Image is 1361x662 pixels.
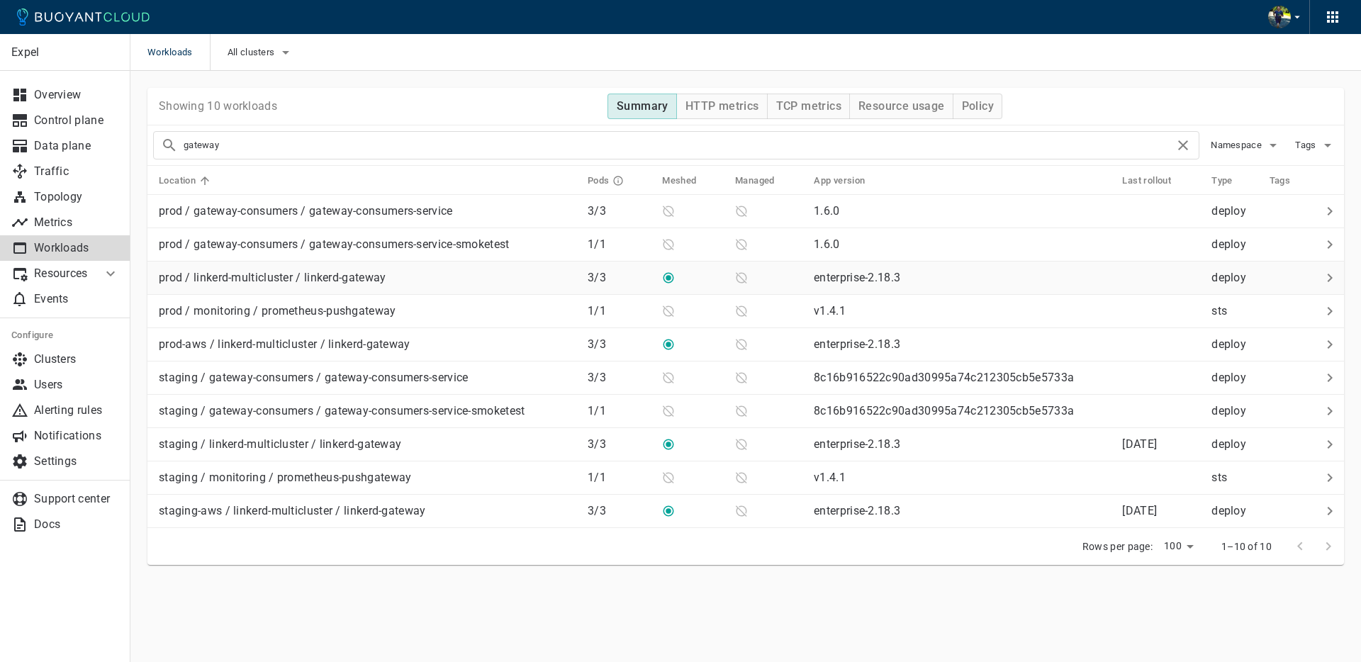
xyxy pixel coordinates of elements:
input: Search [184,135,1175,155]
p: prod-aws / linkerd-multicluster / linkerd-gateway [159,337,410,352]
span: Namespace [1211,140,1265,151]
p: prod / gateway-consumers / gateway-consumers-service-smoketest [159,237,510,252]
p: Expel [11,45,118,60]
p: staging-aws / linkerd-multicluster / linkerd-gateway [159,504,426,518]
h4: Summary [617,99,668,113]
h5: Type [1211,175,1233,186]
p: staging / monitoring / prometheus-pushgateway [159,471,412,485]
p: sts [1211,304,1258,318]
p: 3 / 3 [588,337,651,352]
p: prod / monitoring / prometheus-pushgateway [159,304,396,318]
p: Resources [34,267,91,281]
p: 3 / 3 [588,371,651,385]
p: 1 / 1 [588,304,651,318]
p: Events [34,292,119,306]
h5: Managed [735,175,775,186]
p: Topology [34,190,119,204]
p: Metrics [34,215,119,230]
h5: Meshed [662,175,696,186]
p: enterprise-2.18.3 [814,504,900,517]
relative-time: [DATE] [1122,437,1157,451]
relative-time: [DATE] [1122,504,1157,517]
span: Tags [1295,140,1318,151]
button: HTTP metrics [676,94,768,119]
p: staging / linkerd-multicluster / linkerd-gateway [159,437,401,451]
p: Data plane [34,139,119,153]
button: Namespace [1211,135,1282,156]
p: Notifications [34,429,119,443]
span: Workloads [147,34,210,71]
span: Type [1211,174,1251,187]
h5: Last rollout [1122,175,1171,186]
p: enterprise-2.18.3 [814,437,900,451]
span: Mon, 18 Aug 2025 17:47:18 EDT / Mon, 18 Aug 2025 21:47:18 UTC [1122,437,1157,451]
p: Clusters [34,352,119,366]
p: Settings [34,454,119,469]
p: Alerting rules [34,403,119,417]
p: deploy [1211,237,1258,252]
p: deploy [1211,404,1258,418]
p: 3 / 3 [588,271,651,285]
p: 1 / 1 [588,237,651,252]
span: Mon, 18 Aug 2025 17:46:54 EDT / Mon, 18 Aug 2025 21:46:54 UTC [1122,504,1157,517]
svg: Running pods in current release / Expected pods [612,175,624,186]
p: prod / linkerd-multicluster / linkerd-gateway [159,271,386,285]
h4: TCP metrics [776,99,841,113]
h5: Tags [1270,175,1291,186]
img: Bjorn Stange [1268,6,1291,28]
button: All clusters [228,42,295,63]
p: enterprise-2.18.3 [814,337,900,351]
h4: Policy [962,99,994,113]
p: 1.6.0 [814,204,840,218]
p: Control plane [34,113,119,128]
p: 1 / 1 [588,471,651,485]
div: 100 [1158,536,1199,556]
p: Showing 10 workloads [159,99,277,113]
p: deploy [1211,337,1258,352]
p: Docs [34,517,119,532]
p: deploy [1211,504,1258,518]
p: v1.4.1 [814,471,846,484]
p: 3 / 3 [588,204,651,218]
span: All clusters [228,47,278,58]
p: 3 / 3 [588,504,651,518]
span: Tags [1270,174,1309,187]
p: deploy [1211,437,1258,451]
button: TCP metrics [767,94,850,119]
h5: Pods [588,175,610,186]
p: staging / gateway-consumers / gateway-consumers-service-smoketest [159,404,525,418]
button: Resource usage [849,94,953,119]
h4: HTTP metrics [685,99,759,113]
p: sts [1211,471,1258,485]
h5: Location [159,175,196,186]
p: deploy [1211,271,1258,285]
h4: Resource usage [858,99,945,113]
span: Pods [588,174,642,187]
p: prod / gateway-consumers / gateway-consumers-service [159,204,453,218]
p: 1 / 1 [588,404,651,418]
p: deploy [1211,204,1258,218]
p: Rows per page: [1082,539,1153,554]
p: deploy [1211,371,1258,385]
span: Location [159,174,214,187]
button: Policy [953,94,1002,119]
p: 8c16b916522c90ad30995a74c212305cb5e5733a [814,404,1074,417]
p: v1.4.1 [814,304,846,318]
p: 1–10 of 10 [1221,539,1272,554]
h5: App version [814,175,865,186]
p: Workloads [34,241,119,255]
p: staging / gateway-consumers / gateway-consumers-service [159,371,469,385]
button: Tags [1293,135,1338,156]
p: Users [34,378,119,392]
p: Support center [34,492,119,506]
p: 1.6.0 [814,237,840,251]
span: Managed [735,174,793,187]
p: Overview [34,88,119,102]
p: Traffic [34,164,119,179]
span: Meshed [662,174,715,187]
p: 8c16b916522c90ad30995a74c212305cb5e5733a [814,371,1074,384]
p: enterprise-2.18.3 [814,271,900,284]
button: Summary [607,94,677,119]
span: App version [814,174,883,187]
h5: Configure [11,330,119,341]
